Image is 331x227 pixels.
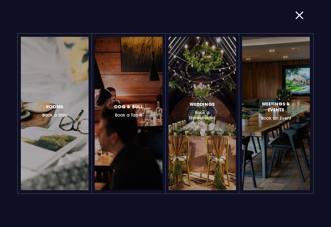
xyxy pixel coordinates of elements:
[114,104,143,110] span: Coq & Bull
[183,100,222,121] h3: Book a Showaround
[95,37,162,190] a: Coq & BullBook a Table
[46,104,64,110] span: Rooms
[21,37,89,190] a: RoomsBook a Stay
[114,103,143,118] h3: Book a Table
[190,101,215,107] span: Weddings
[257,100,295,121] h3: Book an Event
[169,37,236,190] a: WeddingsBook a Showaround
[242,37,310,190] a: Meetings & EventsBook an Event
[42,103,67,118] h3: Book a Stay
[257,101,295,113] span: Meetings & Events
